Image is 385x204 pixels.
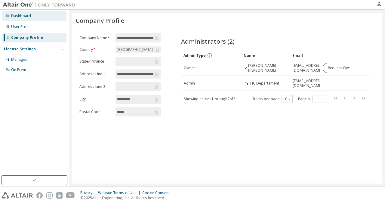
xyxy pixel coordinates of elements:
img: linkedin.svg [56,192,63,199]
label: Postal Code [79,110,112,114]
div: On Prem [11,67,26,72]
span: [EMAIL_ADDRESS][DOMAIN_NAME] [293,63,323,73]
label: State/Province [79,59,112,64]
span: Page n. [298,95,327,103]
span: Admin [184,81,195,86]
label: City [79,97,112,102]
label: Address Line 1 [79,72,112,76]
span: Items per page [253,95,293,103]
div: Dashboard [11,14,31,18]
div: Email [292,51,318,60]
span: Owner [184,66,195,70]
span: Showing entries 1 through 2 of 2 [184,96,235,101]
span: Company Profile [76,16,124,25]
button: Request Owner Change [323,63,374,73]
div: License Settings [4,47,36,51]
label: Company Name [79,36,112,40]
label: Address Line 2 [79,84,112,89]
div: Name [244,51,288,60]
span: Admin Type [183,53,206,58]
div: [GEOGRAPHIC_DATA] [116,46,154,53]
img: instagram.svg [46,192,53,199]
div: Company Profile [11,35,43,40]
div: Managed [11,57,28,62]
span: TIC Departament [249,81,279,86]
img: Altair One [3,2,78,8]
div: Website Terms of Use [98,190,142,195]
button: 10 [283,97,291,101]
label: Country [79,47,112,52]
div: [GEOGRAPHIC_DATA] [115,46,161,53]
div: User Profile [11,24,32,29]
img: youtube.svg [66,192,75,199]
span: [EMAIL_ADDRESS][DOMAIN_NAME] [293,79,323,88]
p: © 2025 Altair Engineering, Inc. All Rights Reserved. [80,195,173,200]
img: altair_logo.svg [2,192,33,199]
div: Cookie Consent [142,190,173,195]
span: Administrators (2) [181,37,235,45]
span: [PERSON_NAME] [PERSON_NAME] [248,63,287,73]
div: Privacy [80,190,98,195]
img: facebook.svg [36,192,43,199]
